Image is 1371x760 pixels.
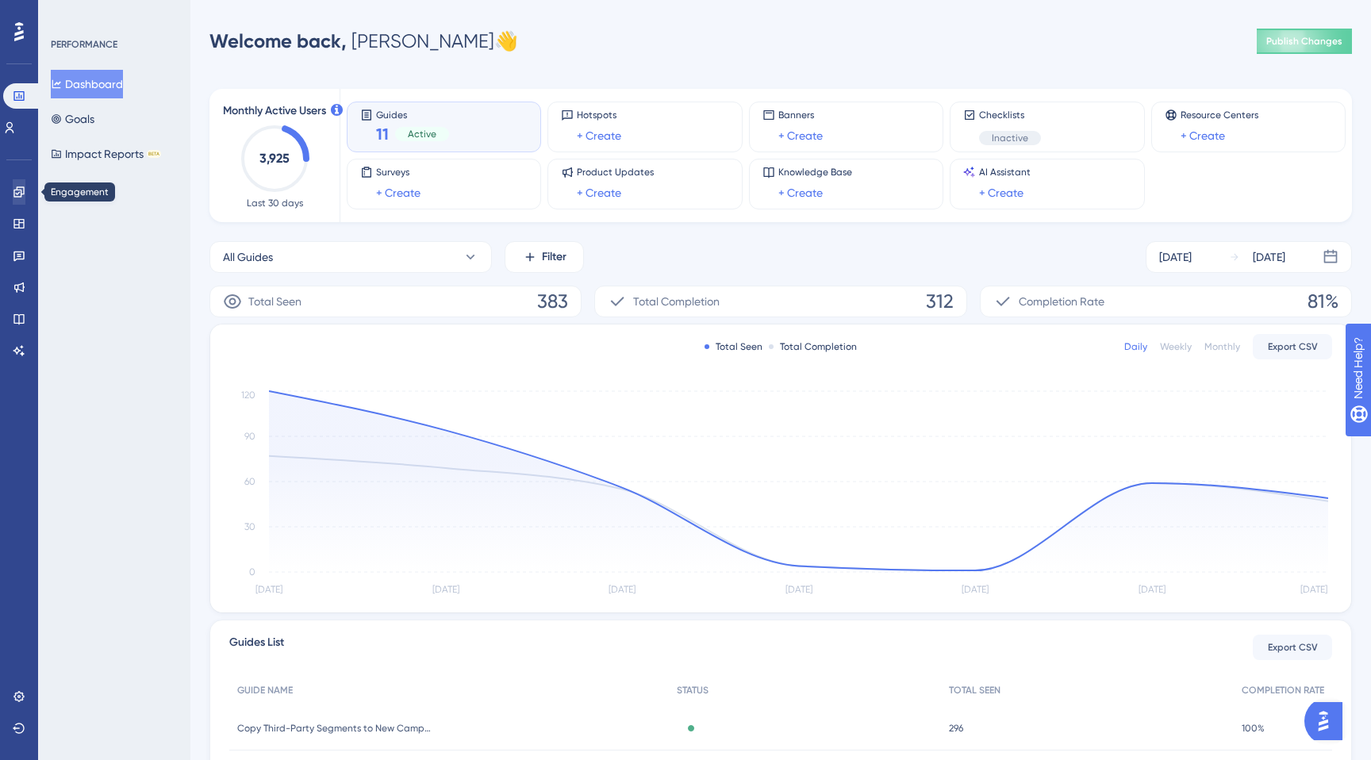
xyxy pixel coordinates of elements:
[223,102,326,121] span: Monthly Active Users
[209,29,347,52] span: Welcome back,
[992,132,1028,144] span: Inactive
[1268,641,1318,654] span: Export CSV
[241,390,255,401] tspan: 120
[962,584,989,595] tspan: [DATE]
[248,292,301,311] span: Total Seen
[1242,684,1324,697] span: COMPLETION RATE
[1160,340,1192,353] div: Weekly
[979,183,1023,202] a: + Create
[244,521,255,532] tspan: 30
[1139,584,1166,595] tspan: [DATE]
[229,633,284,662] span: Guides List
[778,126,823,145] a: + Create
[1204,340,1240,353] div: Monthly
[1159,248,1192,267] div: [DATE]
[769,340,857,353] div: Total Completion
[778,166,852,178] span: Knowledge Base
[1257,29,1352,54] button: Publish Changes
[376,183,421,202] a: + Create
[949,684,1000,697] span: TOTAL SEEN
[1019,292,1104,311] span: Completion Rate
[432,584,459,595] tspan: [DATE]
[1266,35,1342,48] span: Publish Changes
[577,126,621,145] a: + Create
[677,684,709,697] span: STATUS
[1181,109,1258,121] span: Resource Centers
[705,340,762,353] div: Total Seen
[51,105,94,133] button: Goals
[1253,334,1332,359] button: Export CSV
[537,289,568,314] span: 383
[209,29,518,54] div: [PERSON_NAME] 👋
[609,584,636,595] tspan: [DATE]
[51,140,161,168] button: Impact ReportsBETA
[979,166,1031,178] span: AI Assistant
[249,566,255,578] tspan: 0
[408,128,436,140] span: Active
[1308,289,1338,314] span: 81%
[255,584,282,595] tspan: [DATE]
[237,684,293,697] span: GUIDE NAME
[577,166,654,178] span: Product Updates
[1304,697,1352,745] iframe: UserGuiding AI Assistant Launcher
[577,109,621,121] span: Hotspots
[505,241,584,273] button: Filter
[376,109,449,120] span: Guides
[1300,584,1327,595] tspan: [DATE]
[376,166,421,178] span: Surveys
[1181,126,1225,145] a: + Create
[147,150,161,158] div: BETA
[51,70,123,98] button: Dashboard
[237,722,436,735] span: Copy Third-Party Segments to New Campaign
[1242,722,1265,735] span: 100%
[979,109,1041,121] span: Checklists
[1253,248,1285,267] div: [DATE]
[376,123,389,145] span: 11
[209,241,492,273] button: All Guides
[633,292,720,311] span: Total Completion
[577,183,621,202] a: + Create
[926,289,954,314] span: 312
[244,476,255,487] tspan: 60
[51,38,117,51] div: PERFORMANCE
[223,248,273,267] span: All Guides
[259,151,290,166] text: 3,925
[1268,340,1318,353] span: Export CSV
[949,722,963,735] span: 296
[1253,635,1332,660] button: Export CSV
[778,109,823,121] span: Banners
[778,183,823,202] a: + Create
[542,248,566,267] span: Filter
[247,197,303,209] span: Last 30 days
[785,584,812,595] tspan: [DATE]
[37,4,99,23] span: Need Help?
[244,431,255,442] tspan: 90
[1124,340,1147,353] div: Daily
